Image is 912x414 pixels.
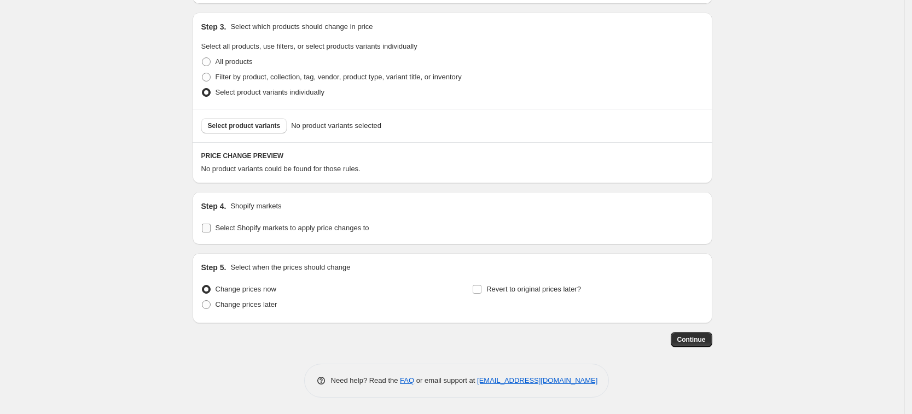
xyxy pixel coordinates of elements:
[230,262,350,273] p: Select when the prices should change
[216,300,277,308] span: Change prices later
[201,118,287,133] button: Select product variants
[201,165,361,173] span: No product variants could be found for those rules.
[677,335,706,344] span: Continue
[201,21,226,32] h2: Step 3.
[230,21,373,32] p: Select which products should change in price
[201,42,417,50] span: Select all products, use filters, or select products variants individually
[201,262,226,273] h2: Step 5.
[230,201,281,212] p: Shopify markets
[486,285,581,293] span: Revert to original prices later?
[216,57,253,66] span: All products
[201,201,226,212] h2: Step 4.
[331,376,400,384] span: Need help? Read the
[291,120,381,131] span: No product variants selected
[477,376,597,384] a: [EMAIL_ADDRESS][DOMAIN_NAME]
[208,121,281,130] span: Select product variants
[216,285,276,293] span: Change prices now
[414,376,477,384] span: or email support at
[671,332,712,347] button: Continue
[216,88,324,96] span: Select product variants individually
[216,73,462,81] span: Filter by product, collection, tag, vendor, product type, variant title, or inventory
[201,151,704,160] h6: PRICE CHANGE PREVIEW
[216,224,369,232] span: Select Shopify markets to apply price changes to
[400,376,414,384] a: FAQ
